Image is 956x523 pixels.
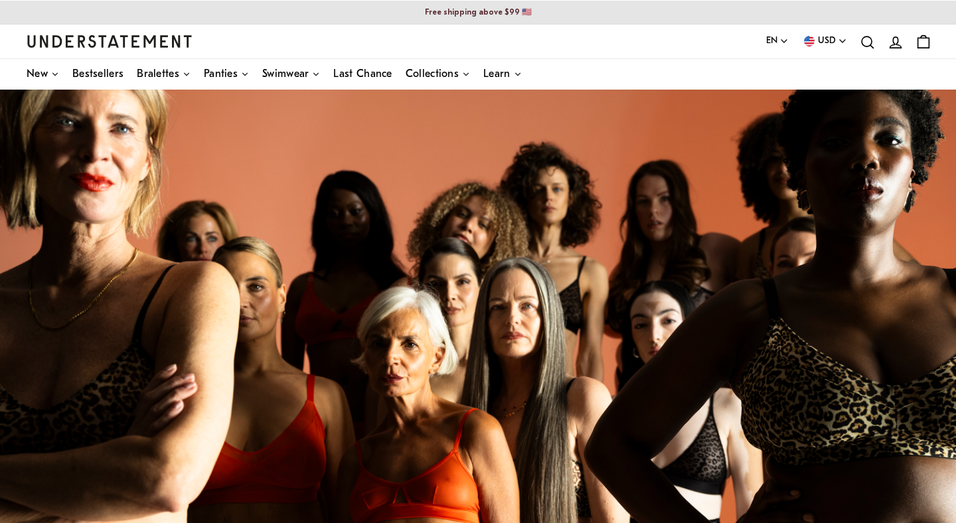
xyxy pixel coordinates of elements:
[406,59,470,90] a: Collections
[27,35,193,47] a: Understatement Homepage
[483,59,522,90] a: Learn
[818,34,836,48] span: USD
[27,69,48,80] span: New
[137,69,179,80] span: Bralettes
[333,69,392,80] span: Last Chance
[27,59,59,90] a: New
[204,59,249,90] a: Panties
[262,59,320,90] a: Swimwear
[766,34,789,48] button: EN
[204,69,238,80] span: Panties
[406,69,459,80] span: Collections
[72,69,123,80] span: Bestsellers
[262,69,309,80] span: Swimwear
[333,59,392,90] a: Last Chance
[137,59,191,90] a: Bralettes
[766,34,777,48] span: EN
[72,59,123,90] a: Bestsellers
[483,69,511,80] span: Learn
[802,34,847,48] button: USD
